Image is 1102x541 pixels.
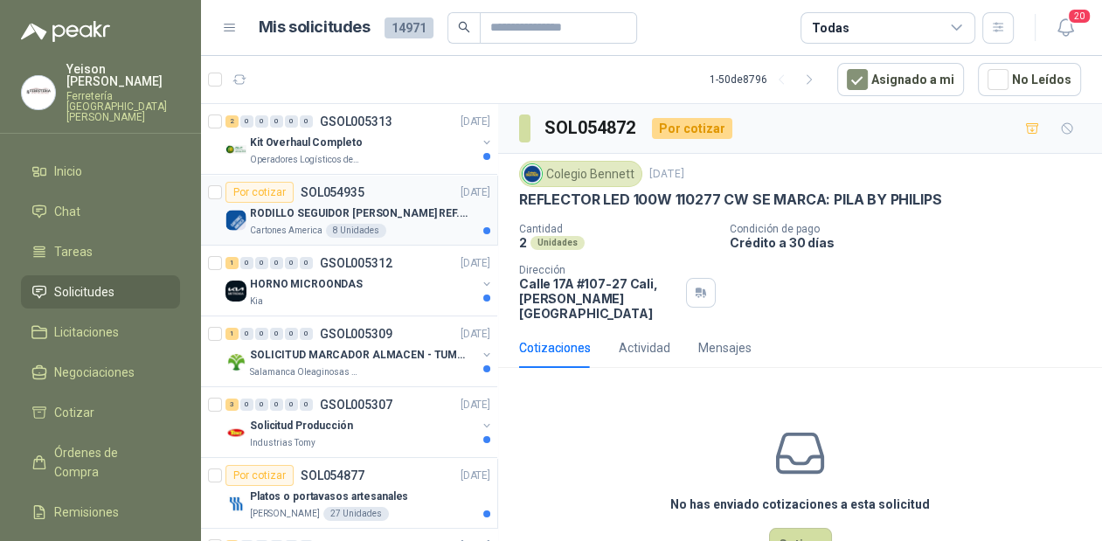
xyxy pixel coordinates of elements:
p: HORNO MICROONDAS [250,276,363,293]
p: [PERSON_NAME] [250,507,320,521]
div: Mensajes [698,338,752,357]
span: Remisiones [54,503,119,522]
a: 1 0 0 0 0 0 GSOL005312[DATE] Company LogoHORNO MICROONDASKia [225,253,494,309]
div: 0 [285,399,298,411]
img: Company Logo [22,76,55,109]
a: 2 0 0 0 0 0 GSOL005313[DATE] Company LogoKit Overhaul CompletoOperadores Logísticos del Caribe [225,111,494,167]
a: Negociaciones [21,356,180,389]
p: [DATE] [461,184,490,201]
div: 0 [255,328,268,340]
div: Por cotizar [652,118,732,139]
div: 0 [300,328,313,340]
a: Órdenes de Compra [21,436,180,489]
div: Actividad [619,338,670,357]
img: Company Logo [225,210,246,231]
div: 0 [285,257,298,269]
span: Licitaciones [54,323,119,342]
a: Por cotizarSOL054935[DATE] Company LogoRODILLO SEGUIDOR [PERSON_NAME] REF. NATV-17-PPA [PERSON_NA... [201,175,497,246]
span: Órdenes de Compra [54,443,163,482]
div: Por cotizar [225,465,294,486]
p: [DATE] [461,397,490,413]
span: 14971 [385,17,433,38]
span: 20 [1067,8,1092,24]
div: 1 - 50 de 8796 [710,66,823,94]
a: Chat [21,195,180,228]
p: GSOL005307 [320,399,392,411]
p: Operadores Logísticos del Caribe [250,153,360,167]
div: Cotizaciones [519,338,591,357]
p: SOL054935 [301,186,364,198]
div: 2 [225,115,239,128]
p: [DATE] [461,326,490,343]
a: Cotizar [21,396,180,429]
div: 0 [285,328,298,340]
p: GSOL005313 [320,115,392,128]
div: Todas [812,18,849,38]
p: SOLICITUD MARCADOR ALMACEN - TUMACO [250,347,468,364]
h3: No has enviado cotizaciones a esta solicitud [670,495,930,514]
p: 2 [519,235,527,250]
div: 0 [270,328,283,340]
div: 0 [255,399,268,411]
p: Platos o portavasos artesanales [250,489,408,505]
a: Tareas [21,235,180,268]
img: Company Logo [523,164,542,184]
div: 0 [270,399,283,411]
div: 8 Unidades [326,224,386,238]
p: Cantidad [519,223,716,235]
p: Crédito a 30 días [730,235,1095,250]
h3: SOL054872 [544,114,638,142]
div: Por cotizar [225,182,294,203]
a: Remisiones [21,496,180,529]
p: SOL054877 [301,469,364,482]
a: Inicio [21,155,180,188]
span: Tareas [54,242,93,261]
div: 1 [225,257,239,269]
p: Calle 17A #107-27 Cali , [PERSON_NAME][GEOGRAPHIC_DATA] [519,276,679,321]
p: Salamanca Oleaginosas SAS [250,365,360,379]
p: GSOL005309 [320,328,392,340]
img: Company Logo [225,139,246,160]
img: Company Logo [225,493,246,514]
p: Cartones America [250,224,322,238]
p: [DATE] [461,114,490,130]
button: Asignado a mi [837,63,964,96]
span: Negociaciones [54,363,135,382]
span: Cotizar [54,403,94,422]
p: Kit Overhaul Completo [250,135,362,151]
div: 0 [300,115,313,128]
img: Company Logo [225,422,246,443]
div: 0 [300,257,313,269]
div: 0 [240,115,253,128]
div: Unidades [530,236,585,250]
a: Por cotizarSOL054877[DATE] Company LogoPlatos o portavasos artesanales[PERSON_NAME]27 Unidades [201,458,497,529]
button: 20 [1050,12,1081,44]
p: Condición de pago [730,223,1095,235]
img: Logo peakr [21,21,110,42]
img: Company Logo [225,351,246,372]
div: 0 [240,257,253,269]
div: 0 [240,399,253,411]
a: Licitaciones [21,316,180,349]
div: 0 [300,399,313,411]
p: RODILLO SEGUIDOR [PERSON_NAME] REF. NATV-17-PPA [PERSON_NAME] [250,205,468,222]
span: Solicitudes [54,282,114,302]
span: search [458,21,470,33]
a: 3 0 0 0 0 0 GSOL005307[DATE] Company LogoSolicitud ProducciónIndustrias Tomy [225,394,494,450]
button: No Leídos [978,63,1081,96]
p: Ferretería [GEOGRAPHIC_DATA][PERSON_NAME] [66,91,180,122]
div: 0 [255,257,268,269]
h1: Mis solicitudes [259,15,371,40]
div: 0 [285,115,298,128]
a: 1 0 0 0 0 0 GSOL005309[DATE] Company LogoSOLICITUD MARCADOR ALMACEN - TUMACOSalamanca Oleaginosas... [225,323,494,379]
div: 27 Unidades [323,507,389,521]
p: [DATE] [461,468,490,484]
p: Yeison [PERSON_NAME] [66,63,180,87]
span: Chat [54,202,80,221]
div: 0 [270,257,283,269]
div: 0 [270,115,283,128]
p: Dirección [519,264,679,276]
a: Solicitudes [21,275,180,309]
p: Industrias Tomy [250,436,315,450]
div: 1 [225,328,239,340]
